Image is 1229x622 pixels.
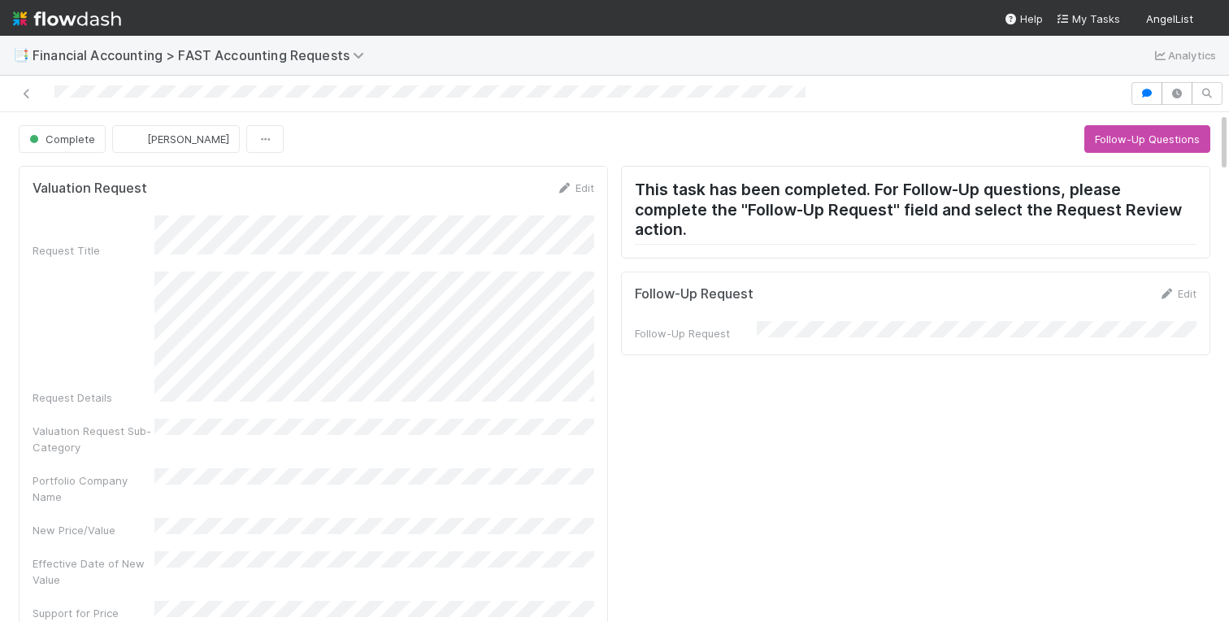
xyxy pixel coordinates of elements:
[33,522,154,538] div: New Price/Value
[1158,287,1196,300] a: Edit
[635,325,757,341] div: Follow-Up Request
[33,47,372,63] span: Financial Accounting > FAST Accounting Requests
[33,555,154,588] div: Effective Date of New Value
[26,133,95,146] span: Complete
[1004,11,1043,27] div: Help
[13,5,121,33] img: logo-inverted-e16ddd16eac7371096b0.svg
[126,131,142,147] img: avatar_e5ec2f5b-afc7-4357-8cf1-2139873d70b1.png
[1056,12,1120,25] span: My Tasks
[1084,125,1210,153] button: Follow-Up Questions
[33,181,147,197] h5: Valuation Request
[635,286,753,302] h5: Follow-Up Request
[33,472,154,505] div: Portfolio Company Name
[147,133,229,146] span: [PERSON_NAME]
[1146,12,1193,25] span: AngelList
[112,125,240,153] button: [PERSON_NAME]
[13,48,29,62] span: 📑
[33,389,154,406] div: Request Details
[33,242,154,259] div: Request Title
[33,423,154,455] div: Valuation Request Sub-Category
[556,181,594,194] a: Edit
[1200,11,1216,28] img: avatar_784ea27d-2d59-4749-b480-57d513651deb.png
[19,125,106,153] button: Complete
[1056,11,1120,27] a: My Tasks
[1152,46,1216,65] a: Analytics
[635,180,1196,245] h2: This task has been completed. For Follow-Up questions, please complete the "Follow-Up Request" fi...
